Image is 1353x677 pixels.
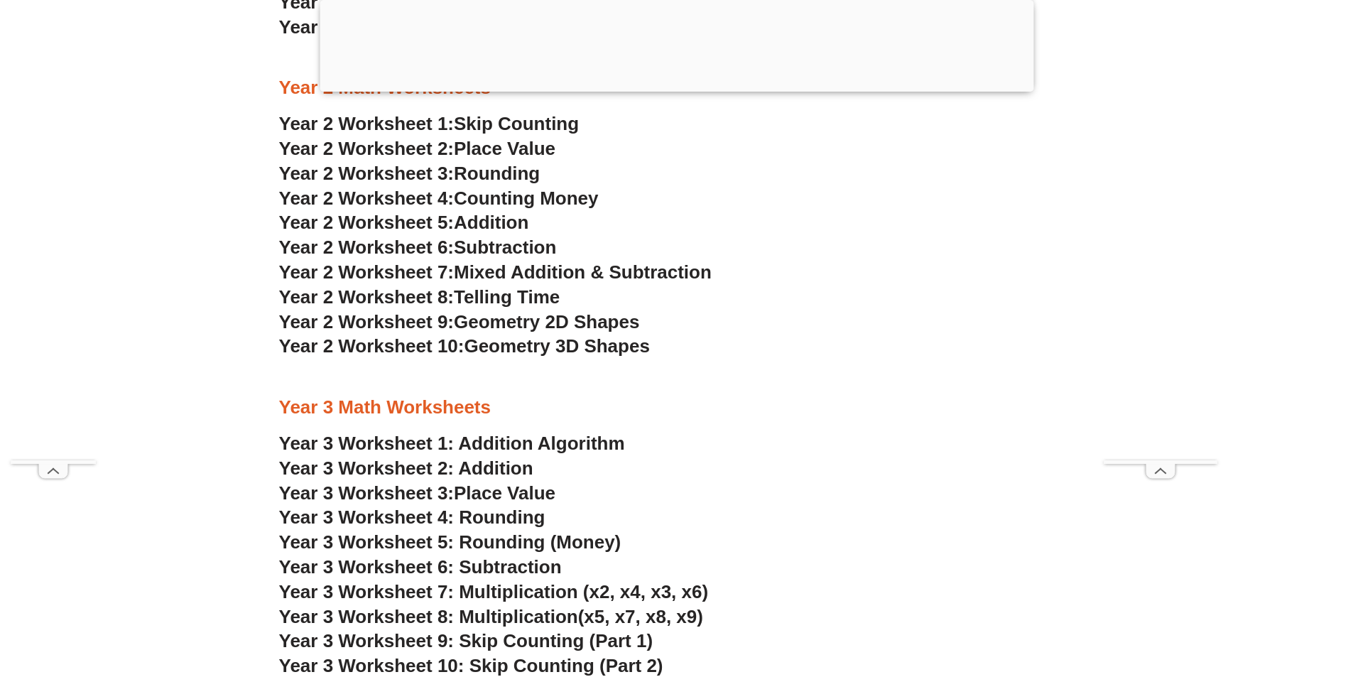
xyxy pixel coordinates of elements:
[454,163,540,184] span: Rounding
[279,212,455,233] span: Year 2 Worksheet 5:
[454,482,555,504] span: Place Value
[279,507,545,528] a: Year 3 Worksheet 4: Rounding
[279,286,455,308] span: Year 2 Worksheet 8:
[279,16,578,38] a: Year 1Worksheet 10:Measurement
[1104,34,1217,460] iframe: Advertisement
[464,335,649,357] span: Geometry 3D Shapes
[279,138,455,159] span: Year 2 Worksheet 2:
[279,311,455,332] span: Year 2 Worksheet 9:
[279,581,709,602] a: Year 3 Worksheet 7: Multiplication (x2, x4, x3, x6)
[1116,516,1353,677] iframe: Chat Widget
[279,335,464,357] span: Year 2 Worksheet 10:
[454,188,599,209] span: Counting Money
[279,606,578,627] span: Year 3 Worksheet 8: Multiplication
[279,433,625,454] a: Year 3 Worksheet 1: Addition Algorithm
[454,138,555,159] span: Place Value
[454,113,579,134] span: Skip Counting
[279,76,1075,100] h3: Year 2 Math Worksheets
[578,606,703,627] span: (x5, x7, x8, x9)
[454,261,712,283] span: Mixed Addition & Subtraction
[279,138,556,159] a: Year 2 Worksheet 2:Place Value
[454,237,556,258] span: Subtraction
[279,163,540,184] a: Year 2 Worksheet 3:Rounding
[279,261,712,283] a: Year 2 Worksheet 7:Mixed Addition & Subtraction
[279,212,529,233] a: Year 2 Worksheet 5:Addition
[279,335,650,357] a: Year 2 Worksheet 10:Geometry 3D Shapes
[279,188,599,209] a: Year 2 Worksheet 4:Counting Money
[454,212,528,233] span: Addition
[279,113,455,134] span: Year 2 Worksheet 1:
[279,396,1075,420] h3: Year 3 Math Worksheets
[279,556,562,578] a: Year 3 Worksheet 6: Subtraction
[279,188,455,209] span: Year 2 Worksheet 4:
[279,606,703,627] a: Year 3 Worksheet 8: Multiplication(x5, x7, x8, x9)
[279,482,556,504] a: Year 3 Worksheet 3:Place Value
[279,482,455,504] span: Year 3 Worksheet 3:
[279,531,621,553] a: Year 3 Worksheet 5: Rounding (Money)
[279,237,557,258] a: Year 2 Worksheet 6:Subtraction
[279,261,455,283] span: Year 2 Worksheet 7:
[279,237,455,258] span: Year 2 Worksheet 6:
[454,311,639,332] span: Geometry 2D Shapes
[279,311,640,332] a: Year 2 Worksheet 9:Geometry 2D Shapes
[279,163,455,184] span: Year 2 Worksheet 3:
[279,113,580,134] a: Year 2 Worksheet 1:Skip Counting
[454,286,560,308] span: Telling Time
[279,630,653,651] a: Year 3 Worksheet 9: Skip Counting (Part 1)
[11,34,96,460] iframe: Advertisement
[279,286,560,308] a: Year 2 Worksheet 8:Telling Time
[279,457,533,479] a: Year 3 Worksheet 2: Addition
[279,655,663,676] a: Year 3 Worksheet 10: Skip Counting (Part 2)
